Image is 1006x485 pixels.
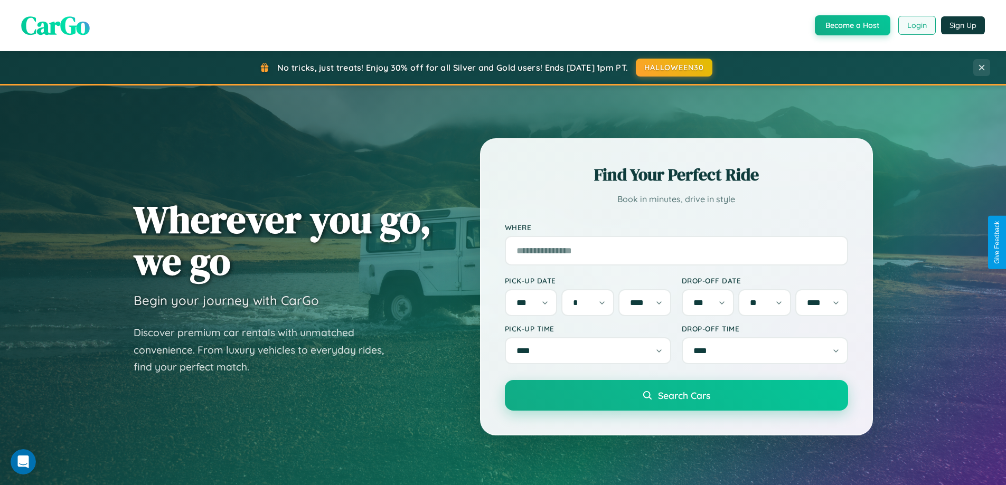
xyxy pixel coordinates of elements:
[898,16,936,35] button: Login
[277,62,628,73] span: No tricks, just treats! Enjoy 30% off for all Silver and Gold users! Ends [DATE] 1pm PT.
[134,198,431,282] h1: Wherever you go, we go
[21,8,90,43] span: CarGo
[682,276,848,285] label: Drop-off Date
[505,276,671,285] label: Pick-up Date
[11,449,36,474] iframe: Intercom live chat
[815,15,890,35] button: Become a Host
[993,221,1001,264] div: Give Feedback
[682,324,848,333] label: Drop-off Time
[941,16,985,34] button: Sign Up
[505,192,848,207] p: Book in minutes, drive in style
[505,380,848,411] button: Search Cars
[505,324,671,333] label: Pick-up Time
[505,163,848,186] h2: Find Your Perfect Ride
[658,389,710,401] span: Search Cars
[134,292,319,308] h3: Begin your journey with CarGo
[134,324,398,376] p: Discover premium car rentals with unmatched convenience. From luxury vehicles to everyday rides, ...
[505,223,848,232] label: Where
[636,59,712,77] button: HALLOWEEN30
